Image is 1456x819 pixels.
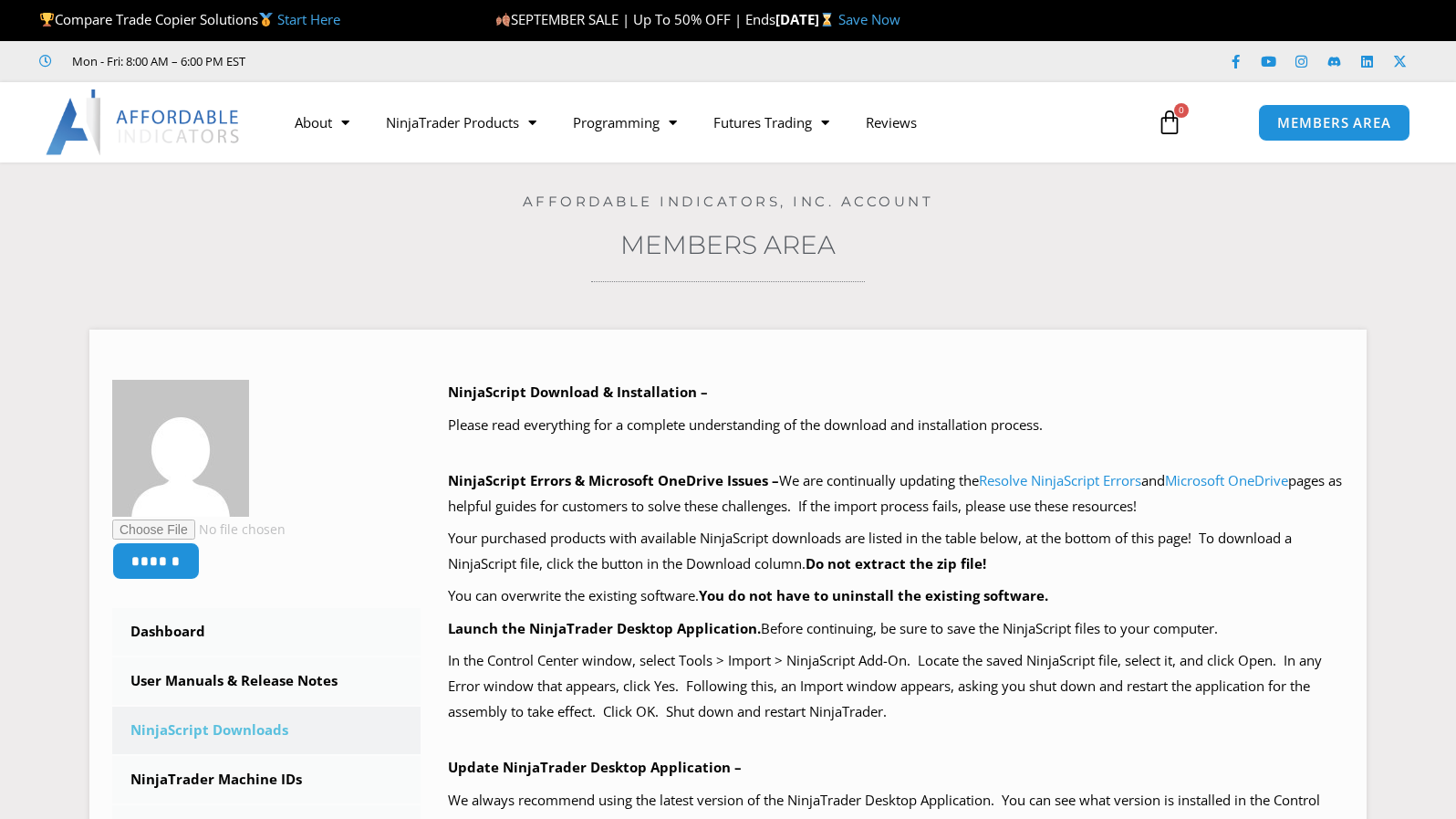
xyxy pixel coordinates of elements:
a: Futures Trading [695,101,848,143]
a: About [276,101,368,143]
img: 32b16adae16850c31d31d1591d649602a09e4fd045e21418d8c2944d93627551 [112,380,249,517]
img: 🥇 [259,13,273,26]
b: NinjaScript Errors & Microsoft OneDrive Issues – [448,471,779,489]
a: Save Now [838,10,900,28]
strong: [DATE] [775,10,838,28]
span: SEPTEMBER SALE | Up To 50% OFF | Ends [495,10,775,28]
img: 🏆 [40,13,54,26]
span: 0 [1174,103,1189,118]
nav: Menu [276,101,1136,143]
b: You do not have to uninstall the existing software. [699,586,1048,604]
p: Please read everything for a complete understanding of the download and installation process. [448,413,1345,438]
b: Do not extract the zip file! [806,554,986,572]
a: Dashboard [112,608,421,656]
a: Start Here [277,10,340,28]
a: 0 [1129,96,1210,149]
a: NinjaScript Downloads [112,707,421,754]
a: Resolve NinjaScript Errors [979,471,1141,489]
span: Mon - Fri: 8:00 AM – 6:00 PM EST [68,50,245,72]
p: Before continuing, be sure to save the NinjaScript files to your computer. [448,616,1345,642]
a: Affordable Indicators, Inc. Account [523,193,934,210]
a: NinjaTrader Machine IDs [112,756,421,803]
p: We are continually updating the and pages as helpful guides for customers to solve these challeng... [448,468,1345,520]
b: Update NinjaTrader Desktop Application – [448,758,742,776]
p: Your purchased products with available NinjaScript downloads are listed in the table below, at th... [448,526,1345,577]
img: ⌛ [820,13,834,26]
iframe: Customer reviews powered by Trustpilot [271,52,545,70]
img: 🍂 [496,13,510,26]
a: MEMBERS AREA [1258,104,1410,142]
p: You can overwrite the existing software. [448,583,1345,609]
a: Members Area [620,229,836,260]
span: MEMBERS AREA [1277,116,1391,130]
img: LogoAI | Affordable Indicators – NinjaTrader [46,89,242,155]
a: User Manuals & Release Notes [112,657,421,705]
a: NinjaTrader Products [368,101,555,143]
b: NinjaScript Download & Installation – [448,383,708,401]
p: In the Control Center window, select Tools > Import > NinjaScript Add-On. Locate the saved NinjaS... [448,648,1345,725]
a: Programming [555,101,695,143]
b: Launch the NinjaTrader Desktop Application. [448,619,761,637]
span: Compare Trade Copier Solutions [39,10,340,28]
a: Reviews [848,101,935,143]
a: Microsoft OneDrive [1165,471,1288,489]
